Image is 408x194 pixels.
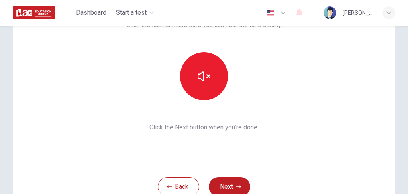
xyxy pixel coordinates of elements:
span: Dashboard [76,8,106,18]
span: Start a test [116,8,147,18]
button: Start a test [113,6,157,20]
button: Dashboard [73,6,110,20]
a: ILAC logo [13,5,73,21]
img: ILAC logo [13,5,55,21]
img: en [265,10,275,16]
span: Click the Next button when you’re done. [126,123,282,132]
img: Profile picture [324,6,336,19]
div: [PERSON_NAME] [PERSON_NAME] [343,8,373,18]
